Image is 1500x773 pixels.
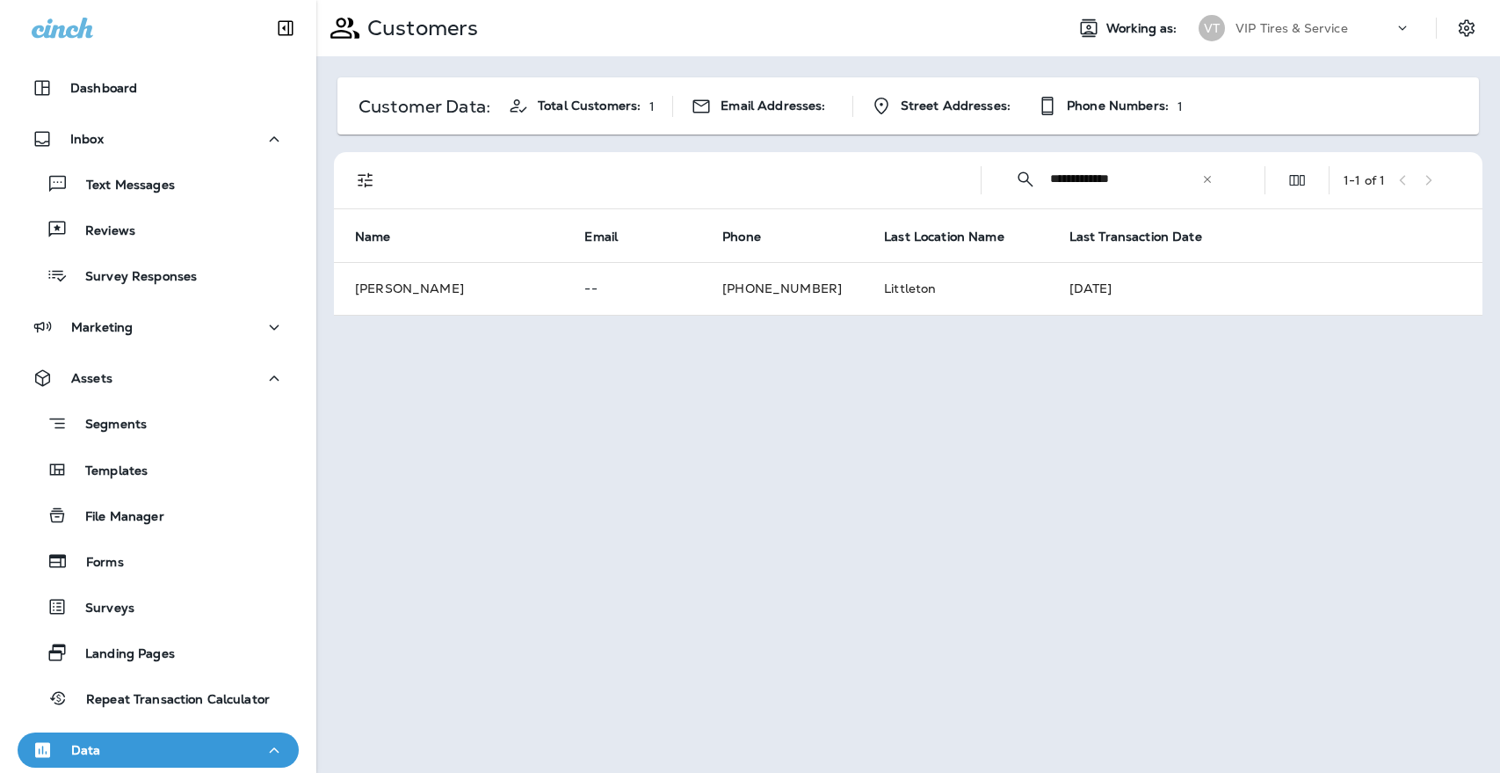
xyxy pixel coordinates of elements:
span: Phone Numbers: [1067,98,1169,113]
p: Dashboard [70,81,137,95]
span: Name [355,230,391,244]
p: VIP Tires & Service [1236,21,1348,35]
button: Edit Fields [1279,163,1315,198]
button: Landing Pages [18,634,299,671]
button: Settings [1451,12,1482,44]
div: VT [1199,15,1225,41]
p: Customers [360,15,478,41]
p: Customer Data: [359,99,490,113]
div: 1 - 1 of 1 [1344,173,1385,187]
button: Repeat Transaction Calculator [18,680,299,717]
p: Surveys [68,601,134,617]
p: 1 [649,99,655,113]
button: Collapse Search [1008,162,1043,197]
span: Phone [722,230,761,244]
td: [DATE] [1048,262,1482,315]
span: Last Location Name [884,230,1004,244]
button: Surveys [18,588,299,625]
button: Data [18,733,299,768]
p: 1 [1178,99,1183,113]
span: Last Transaction Date [1069,229,1225,244]
button: Text Messages [18,165,299,202]
p: Templates [68,463,148,480]
p: Landing Pages [68,646,175,663]
span: Last Transaction Date [1069,230,1202,244]
span: Working as: [1106,21,1181,36]
p: Segments [68,417,147,434]
button: Assets [18,361,299,396]
p: Inbox [70,132,104,146]
p: Marketing [71,320,133,334]
p: Data [71,743,101,757]
span: Name [355,229,414,244]
span: Email Addresses: [721,98,825,113]
span: Email [584,230,618,244]
button: Templates [18,451,299,488]
span: Street Addresses: [901,98,1011,113]
td: [PERSON_NAME] [334,262,563,315]
button: Survey Responses [18,257,299,294]
span: Email [584,229,641,244]
button: Segments [18,405,299,442]
span: Total Customers: [538,98,641,113]
p: Assets [71,371,112,385]
p: Repeat Transaction Calculator [69,692,270,709]
button: Forms [18,543,299,580]
p: -- [584,281,680,295]
button: Collapse Sidebar [261,11,310,46]
span: Phone [722,229,784,244]
button: Marketing [18,310,299,345]
button: File Manager [18,497,299,534]
span: Last Location Name [884,229,1027,244]
button: Dashboard [18,70,299,106]
p: File Manager [68,509,164,526]
td: [PHONE_NUMBER] [701,262,863,315]
button: Reviews [18,211,299,248]
p: Forms [69,555,124,572]
span: Littleton [884,281,936,296]
p: Survey Responses [68,269,197,286]
button: Inbox [18,121,299,157]
p: Text Messages [69,178,175,194]
p: Reviews [68,223,135,240]
button: Filters [348,163,383,198]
